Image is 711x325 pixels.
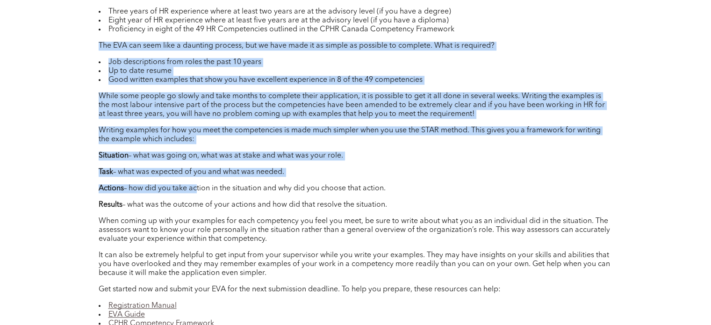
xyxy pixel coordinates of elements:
[99,201,122,209] b: Results
[99,184,613,193] p: – how did you take action in the situation and why did you choose that action.
[99,25,613,34] li: Proficiency in eight of the 49 HR Competencies outlined in the CPHR Canada Competency Framework
[99,285,613,294] p: Get started now and submit your EVA for the next submission deadline. To help you prepare, these ...
[99,76,613,85] li: Good written examples that show you have excellent experience in 8 of the 49 competencies
[108,302,177,310] a: Registration Manual
[99,251,613,278] p: It can also be extremely helpful to get input from your supervisor while you write your examples....
[99,201,613,209] p: – what was the outcome of your actions and how did that resolve the situation.
[99,185,124,192] b: Actions
[99,152,613,160] p: – what was going on, what was at stake and what was your role.
[99,152,129,159] b: Situation
[99,16,613,25] li: Eight year of HR experience where at least five years are at the advisory level (if you have a di...
[99,67,613,76] li: Up to date resume
[99,7,613,16] li: Three years of HR experience where at least two years are at the advisory level (if you have a de...
[99,168,113,176] b: Task
[108,311,145,318] a: EVA Guide
[99,58,613,67] li: Job descriptions from roles the past 10 years
[99,92,613,119] p: While some people go slowly and take months to complete their application, it is possible to get ...
[99,217,613,244] p: When coming up with your examples for each competency you feel you meet, be sure to write about w...
[99,168,613,177] p: – what was expected of you and what was needed.
[99,126,613,144] p: Writing examples for how you meet the competencies is made much simpler when you use the STAR met...
[99,42,613,51] p: The EVA can seem like a daunting process, but we have made it as simple as possible to complete. ...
